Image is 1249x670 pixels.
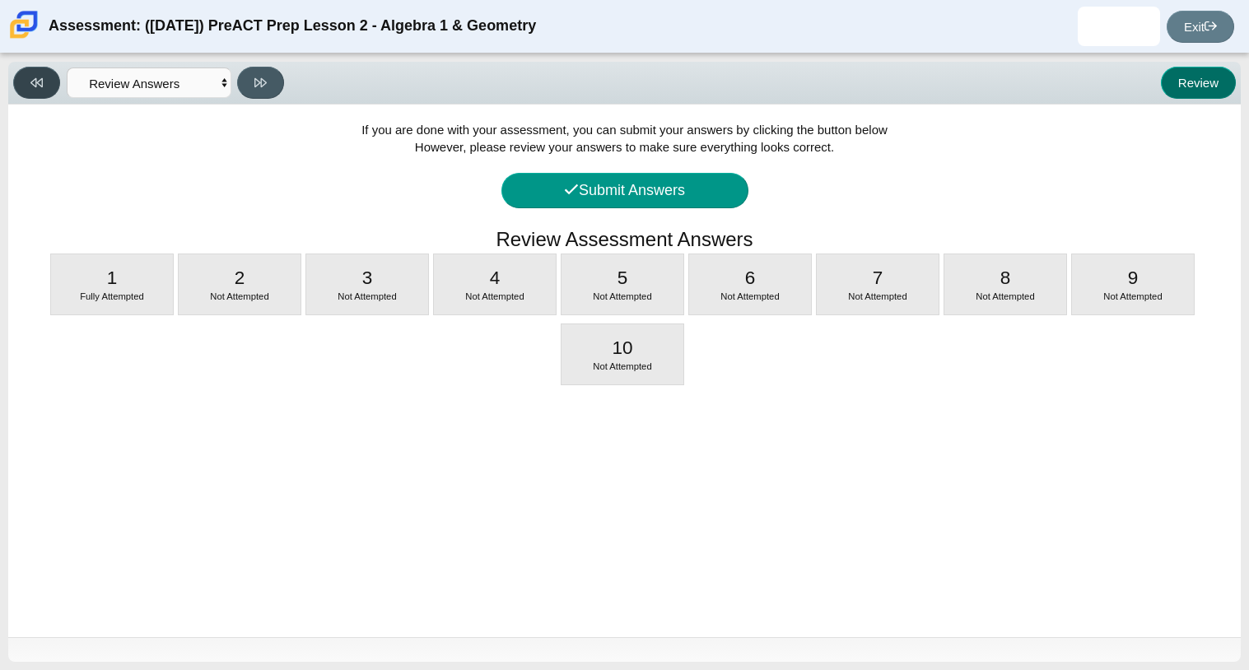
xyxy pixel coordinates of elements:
button: Submit Answers [501,173,748,208]
span: Not Attempted [338,291,396,301]
span: Not Attempted [720,291,779,301]
span: Not Attempted [848,291,906,301]
span: If you are done with your assessment, you can submit your answers by clicking the button below Ho... [361,123,888,154]
div: Assessment: ([DATE]) PreACT Prep Lesson 2 - Algebra 1 & Geometry [49,7,536,46]
img: dania.gonzalezalic.MKPyHb [1106,13,1132,40]
span: 3 [362,268,373,288]
span: Not Attempted [210,291,268,301]
span: Not Attempted [976,291,1034,301]
span: 7 [873,268,883,288]
span: Not Attempted [1103,291,1162,301]
span: 1 [107,268,118,288]
span: 2 [235,268,245,288]
span: Not Attempted [593,291,651,301]
span: 4 [490,268,501,288]
span: 6 [745,268,756,288]
span: 10 [612,337,632,358]
span: Not Attempted [593,361,651,371]
span: Fully Attempted [80,291,144,301]
span: 9 [1128,268,1139,288]
a: Exit [1167,11,1234,43]
span: 5 [618,268,628,288]
a: Carmen School of Science & Technology [7,30,41,44]
span: 8 [1000,268,1011,288]
span: Not Attempted [465,291,524,301]
img: Carmen School of Science & Technology [7,7,41,42]
h1: Review Assessment Answers [496,226,753,254]
button: Review [1161,67,1236,99]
